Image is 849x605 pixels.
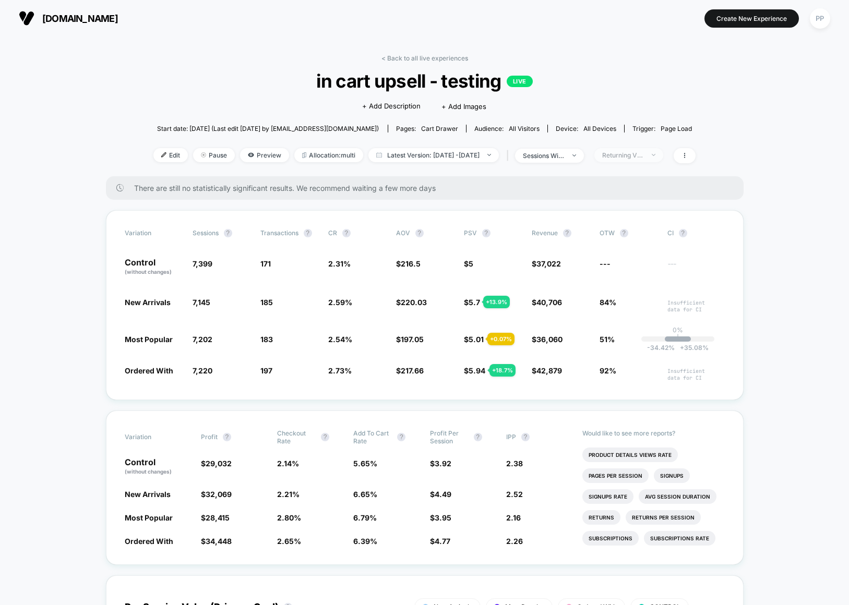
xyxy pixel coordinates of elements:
[153,148,188,162] span: Edit
[464,366,485,375] span: $
[532,259,561,268] span: $
[509,125,540,132] span: All Visitors
[16,10,121,27] button: [DOMAIN_NAME]
[224,229,232,237] button: ?
[401,335,424,344] span: 197.05
[464,229,477,237] span: PSV
[240,148,289,162] span: Preview
[193,298,210,307] span: 7,145
[807,8,833,29] button: PP
[487,333,515,345] div: + 0.07 %
[396,298,427,307] span: $
[547,125,624,132] span: Device:
[302,152,306,158] img: rebalance
[469,298,480,307] span: 5.7
[483,296,510,308] div: + 13.9 %
[125,458,190,476] p: Control
[600,229,657,237] span: OTW
[506,513,521,522] span: 2.16
[421,125,458,132] span: cart drawer
[464,259,473,268] span: $
[677,334,679,342] p: |
[125,513,173,522] span: Most Popular
[181,70,668,92] span: in cart upsell - testing
[134,184,723,192] span: There are still no statistically significant results. We recommend waiting a few more days
[277,429,316,445] span: Checkout Rate
[368,148,499,162] span: Latest Version: [DATE] - [DATE]
[506,490,523,499] span: 2.52
[810,8,830,29] div: PP
[464,335,484,344] span: $
[430,537,450,546] span: $
[201,433,218,441] span: Profit
[328,366,352,375] span: 2.73 %
[396,125,458,132] div: Pages:
[430,459,451,468] span: $
[469,366,485,375] span: 5.94
[441,102,486,111] span: + Add Images
[277,513,301,522] span: 2.80 %
[507,76,533,87] p: LIVE
[536,259,561,268] span: 37,022
[536,298,562,307] span: 40,706
[430,490,451,499] span: $
[201,152,206,158] img: end
[600,335,615,344] span: 51%
[469,259,473,268] span: 5
[673,326,683,334] p: 0%
[125,229,182,237] span: Variation
[582,510,620,525] li: Returns
[435,513,451,522] span: 3.95
[294,148,363,162] span: Allocation: multi
[680,344,684,352] span: +
[430,429,469,445] span: Profit Per Session
[201,459,232,468] span: $
[536,335,563,344] span: 36,060
[260,335,273,344] span: 183
[626,510,701,525] li: Returns Per Session
[647,344,675,352] span: -34.42 %
[620,229,628,237] button: ?
[353,513,377,522] span: 6.79 %
[396,335,424,344] span: $
[125,537,173,546] span: Ordered With
[582,447,678,462] li: Product Details Views Rate
[396,366,424,375] span: $
[435,490,451,499] span: 4.49
[396,259,421,268] span: $
[353,537,377,546] span: 6.39 %
[652,154,655,156] img: end
[532,335,563,344] span: $
[536,366,562,375] span: 42,879
[19,10,34,26] img: Visually logo
[125,258,182,276] p: Control
[632,125,692,132] div: Trigger:
[464,298,480,307] span: $
[396,229,410,237] span: AOV
[532,229,558,237] span: Revenue
[125,298,171,307] span: New Arrivals
[328,335,352,344] span: 2.54 %
[435,537,450,546] span: 4.77
[277,537,301,546] span: 2.65 %
[401,298,427,307] span: 220.03
[397,433,405,441] button: ?
[415,229,424,237] button: ?
[401,366,424,375] span: 217.66
[125,429,182,445] span: Variation
[353,429,392,445] span: Add To Cart Rate
[206,513,230,522] span: 28,415
[193,366,212,375] span: 7,220
[704,9,799,28] button: Create New Experience
[667,261,725,276] span: ---
[639,489,716,504] li: Avg Session Duration
[401,259,421,268] span: 216.5
[328,259,351,268] span: 2.31 %
[582,429,725,437] p: Would like to see more reports?
[482,229,491,237] button: ?
[342,229,351,237] button: ?
[572,154,576,156] img: end
[260,259,271,268] span: 171
[487,154,491,156] img: end
[523,152,565,160] div: sessions with impression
